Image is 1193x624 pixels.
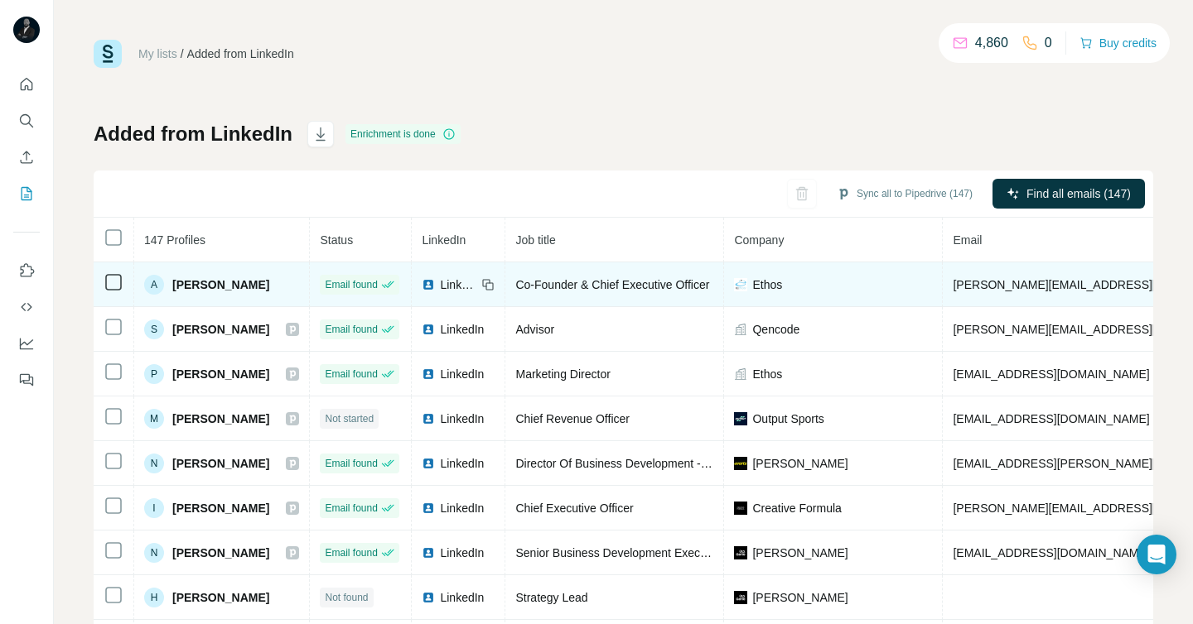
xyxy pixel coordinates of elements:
span: Ethos [752,276,782,293]
span: 147 Profiles [144,233,205,247]
span: [PERSON_NAME] [172,455,269,472]
span: LinkedIn [440,366,484,382]
div: I [144,498,164,518]
span: LinkedIn [440,589,484,606]
div: P [144,364,164,384]
span: LinkedIn [440,321,484,338]
span: LinkedIn [440,545,484,561]
span: Co-Founder & Chief Executive Officer [515,278,709,291]
span: LinkedIn [422,233,466,247]
p: 0 [1045,33,1052,53]
span: [PERSON_NAME] [172,321,269,338]
span: Find all emails (147) [1026,185,1131,202]
button: Use Surfe on LinkedIn [13,256,40,286]
img: company-logo [734,502,747,515]
span: Email found [325,501,377,516]
img: company-logo [734,546,747,559]
span: Company [734,233,784,247]
span: Email found [325,322,377,337]
span: Email [953,233,982,247]
img: LinkedIn logo [422,502,435,515]
span: Chief Executive Officer [515,502,633,515]
span: LinkedIn [440,276,476,293]
span: Qencode [752,321,799,338]
div: Added from LinkedIn [187,46,294,62]
h1: Added from LinkedIn [94,121,292,147]
img: LinkedIn logo [422,278,435,291]
span: [PERSON_NAME] [172,410,269,427]
span: Director Of Business Development - Live Media [515,457,760,470]
span: Email found [325,277,377,292]
img: company-logo [734,412,747,425]
button: Find all emails (147) [993,179,1145,209]
button: Sync all to Pipedrive (147) [825,181,984,206]
img: LinkedIn logo [422,323,435,336]
span: [PERSON_NAME] [172,366,269,382]
img: Avatar [13,17,40,43]
a: My lists [138,47,177,60]
span: [EMAIL_ADDRESS][DOMAIN_NAME] [953,412,1149,425]
span: Not started [325,411,374,426]
div: N [144,543,164,563]
span: Status [320,233,353,247]
span: [PERSON_NAME] [752,545,848,561]
span: Output Sports [752,410,824,427]
button: Search [13,106,40,136]
img: LinkedIn logo [422,367,435,381]
img: company-logo [734,278,747,291]
span: [PERSON_NAME] [172,500,269,516]
span: [EMAIL_ADDRESS][DOMAIN_NAME] [953,546,1149,559]
span: Ethos [752,366,782,382]
button: Buy credits [1079,31,1157,55]
span: Email found [325,367,377,382]
img: Surfe Logo [94,40,122,68]
div: S [144,319,164,339]
span: LinkedIn [440,410,484,427]
span: LinkedIn [440,500,484,516]
div: Open Intercom Messenger [1137,535,1176,574]
span: [PERSON_NAME] [172,589,269,606]
img: LinkedIn logo [422,591,435,604]
span: LinkedIn [440,455,484,472]
img: LinkedIn logo [422,457,435,470]
button: Feedback [13,365,40,395]
div: H [144,588,164,607]
img: LinkedIn logo [422,412,435,425]
p: 4,860 [975,33,1008,53]
div: A [144,275,164,295]
span: [PERSON_NAME] [172,545,269,561]
div: N [144,454,164,473]
span: [PERSON_NAME] [752,455,848,472]
img: LinkedIn logo [422,546,435,559]
span: Creative Formula [752,500,841,516]
span: Job title [515,233,555,247]
li: / [181,46,184,62]
span: [PERSON_NAME] [752,589,848,606]
span: Advisor [515,323,554,336]
span: Chief Revenue Officer [515,412,629,425]
img: company-logo [734,457,747,470]
img: company-logo [734,591,747,604]
span: [EMAIL_ADDRESS][DOMAIN_NAME] [953,367,1149,381]
span: Senior Business Development Executive [515,546,724,559]
div: M [144,409,164,429]
span: [PERSON_NAME] [172,276,269,293]
button: Dashboard [13,329,40,358]
button: Quick start [13,70,40,99]
div: Enrichment is done [345,124,461,144]
span: Marketing Director [515,367,610,381]
span: Email found [325,545,377,560]
button: Use Surfe API [13,292,40,322]
button: Enrich CSV [13,142,40,172]
span: Not found [325,590,368,605]
span: Strategy Lead [515,591,587,604]
button: My lists [13,179,40,209]
span: Email found [325,456,377,471]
